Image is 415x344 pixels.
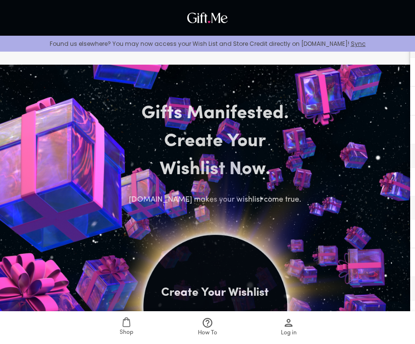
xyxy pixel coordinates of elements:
p: Found us elsewhere? You may now access your Wish List and Store Credit directly on [DOMAIN_NAME]! [8,40,407,48]
span: Shop [120,328,133,337]
a: How To [167,311,248,344]
h4: Create Your Wishlist [161,285,269,301]
span: Log in [281,329,297,338]
a: Sync [351,40,366,48]
a: Log in [248,311,329,344]
h2: Gifts Manifested. [115,100,316,128]
a: Shop [86,311,167,344]
img: GiftMe Logo [185,10,230,26]
span: How To [198,329,217,338]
